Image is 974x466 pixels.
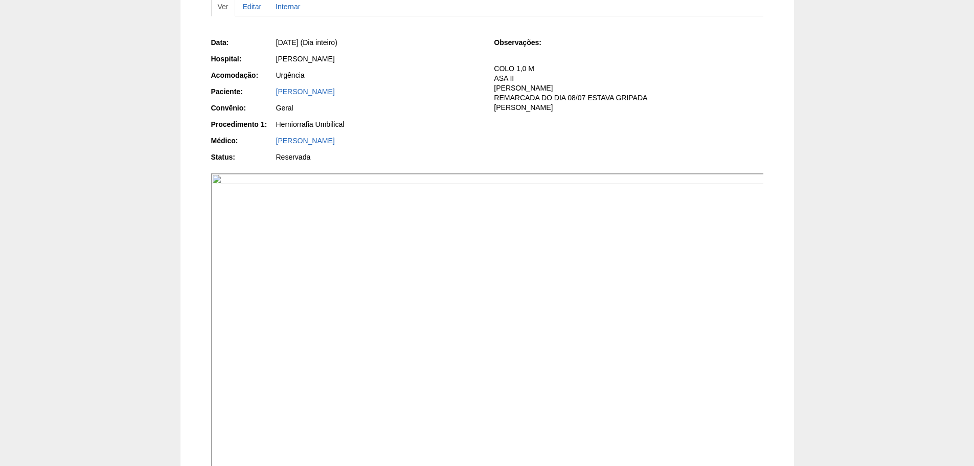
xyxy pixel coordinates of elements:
[276,152,480,162] div: Reservada
[494,64,763,112] p: COLO 1,0 M ASA II [PERSON_NAME] REMARCADA DO DIA 08/07 ESTAVA GRIPADA [PERSON_NAME]
[211,136,275,146] div: Médico:
[211,103,275,113] div: Convênio:
[211,152,275,162] div: Status:
[276,38,337,47] span: [DATE] (Dia inteiro)
[211,119,275,129] div: Procedimento 1:
[211,86,275,97] div: Paciente:
[276,103,480,113] div: Geral
[276,87,335,96] a: [PERSON_NAME]
[276,137,335,145] a: [PERSON_NAME]
[211,54,275,64] div: Hospital:
[276,119,480,129] div: Herniorrafia Umbilical
[276,54,480,64] div: [PERSON_NAME]
[276,70,480,80] div: Urgência
[211,70,275,80] div: Acomodação:
[494,37,558,48] div: Observações:
[211,37,275,48] div: Data:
